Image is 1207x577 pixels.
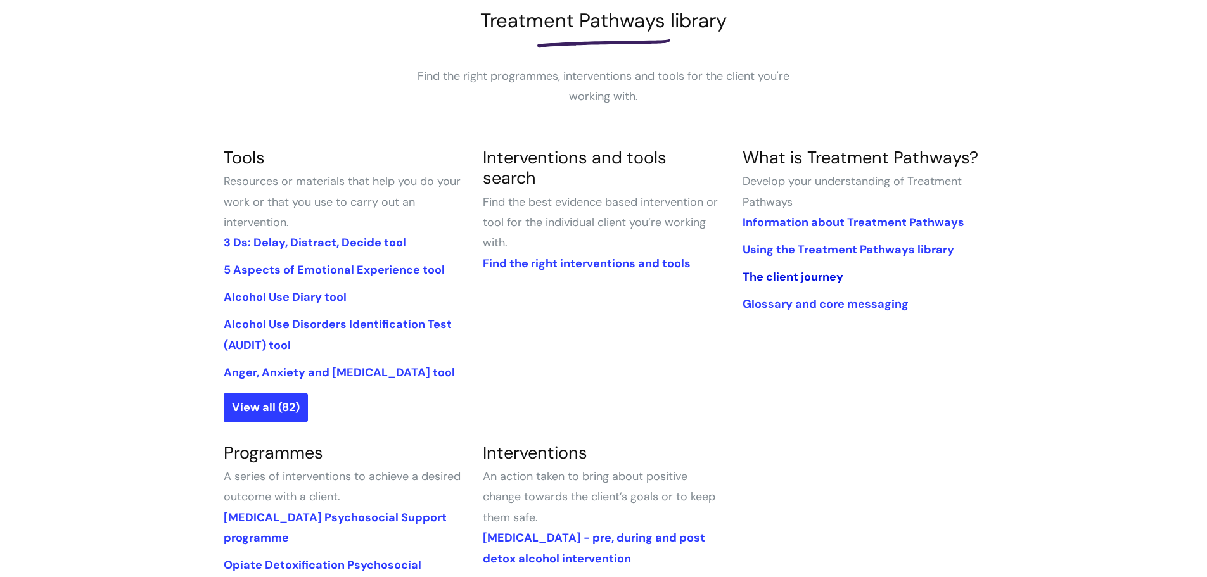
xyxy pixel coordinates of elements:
span: Find the best evidence based intervention or tool for the individual client you’re working with. [483,194,718,251]
span: An action taken to bring about positive change towards the client’s goals or to keep them safe. [483,469,715,525]
a: Using the Treatment Pathways library [743,242,954,257]
a: Anger, Anxiety and [MEDICAL_DATA] tool [224,365,455,380]
a: The client journey [743,269,843,284]
a: Alcohol Use Diary tool [224,289,347,305]
a: Glossary and core messaging [743,296,909,312]
a: Programmes [224,441,323,464]
span: Resources or materials that help you do your work or that you use to carry out an intervention. [224,174,461,230]
a: Find the right interventions and tools [483,256,691,271]
a: What is Treatment Pathways? [743,146,978,168]
h1: Treatment Pathways library [224,9,984,32]
span: A series of interventions to achieve a desired outcome with a client. [224,469,461,504]
a: 3 Ds: Delay, Distract, Decide tool [224,235,406,250]
a: [MEDICAL_DATA] Psychosocial Support programme [224,510,447,545]
a: Tools [224,146,265,168]
a: 5 Aspects of Emotional Experience tool [224,262,445,277]
a: Interventions and tools search [483,146,667,189]
p: Find the right programmes, interventions and tools for the client you're working with. [414,66,794,107]
a: Interventions [483,441,587,464]
a: View all (82) [224,393,308,422]
a: [MEDICAL_DATA] - pre, during and post detox alcohol intervention [483,530,705,566]
span: Develop your understanding of Treatment Pathways [743,174,962,209]
a: Information about Treatment Pathways [743,215,964,230]
a: Alcohol Use Disorders Identification Test (AUDIT) tool [224,317,452,352]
